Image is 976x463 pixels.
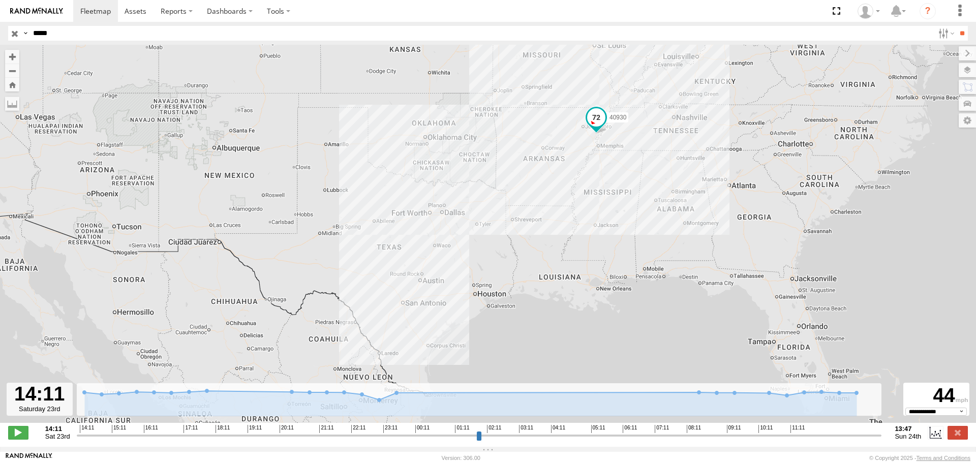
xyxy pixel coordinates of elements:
span: 00:11 [415,425,430,433]
span: 08:11 [687,425,701,433]
span: 17:11 [184,425,198,433]
span: 07:11 [655,425,669,433]
span: 23:11 [383,425,398,433]
span: 02:11 [487,425,501,433]
img: rand-logo.svg [10,8,63,15]
span: 10:11 [758,425,773,433]
span: 18:11 [216,425,230,433]
label: Map Settings [959,113,976,128]
a: Visit our Website [6,453,52,463]
span: 22:11 [351,425,365,433]
span: 01:11 [455,425,469,433]
span: 16:11 [144,425,158,433]
div: 44 [905,384,968,408]
span: Sun 24th Aug 2025 [895,433,921,440]
div: Version: 306.00 [442,455,480,461]
button: Zoom in [5,50,19,64]
label: Close [948,426,968,439]
strong: 14:11 [45,425,70,433]
span: 20:11 [280,425,294,433]
span: 14:11 [80,425,94,433]
strong: 13:47 [895,425,921,433]
span: 04:11 [551,425,565,433]
label: Search Filter Options [934,26,956,41]
span: 06:11 [623,425,637,433]
span: 40930 [609,114,626,121]
span: 15:11 [112,425,126,433]
div: © Copyright 2025 - [869,455,970,461]
span: 05:11 [591,425,605,433]
span: Sat 23rd Aug 2025 [45,433,70,440]
span: 03:11 [519,425,533,433]
div: Caseta Laredo TX [854,4,883,19]
span: 19:11 [248,425,262,433]
span: 21:11 [319,425,333,433]
label: Search Query [21,26,29,41]
label: Play/Stop [8,426,28,439]
a: Terms and Conditions [917,455,970,461]
i: ? [920,3,936,19]
span: 11:11 [790,425,805,433]
label: Measure [5,97,19,111]
button: Zoom out [5,64,19,78]
button: Zoom Home [5,78,19,91]
span: 09:11 [727,425,741,433]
